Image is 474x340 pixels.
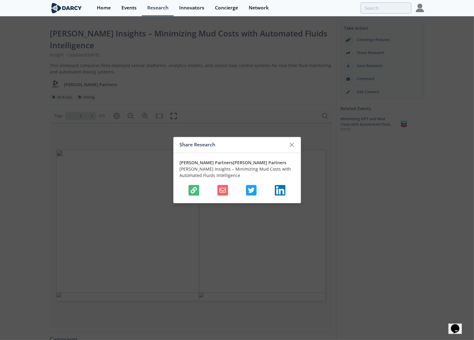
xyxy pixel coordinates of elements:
[121,5,137,10] div: Events
[246,185,257,195] img: Shares
[275,185,285,195] img: Shares
[97,5,111,10] div: Home
[180,159,295,166] p: [PERSON_NAME] Partners [PERSON_NAME] Partners
[416,4,424,12] img: Profile
[50,3,83,13] img: logo-wide.svg
[179,5,204,10] div: Innovators
[147,5,169,10] div: Research
[180,166,295,178] p: [PERSON_NAME] Insights – Minimizing Mud Costs with Automated Fluids Intelligence
[249,5,269,10] div: Network
[215,5,238,10] div: Concierge
[360,2,411,14] input: Advanced Search
[448,316,468,334] iframe: chat widget
[180,139,286,151] div: Share Research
